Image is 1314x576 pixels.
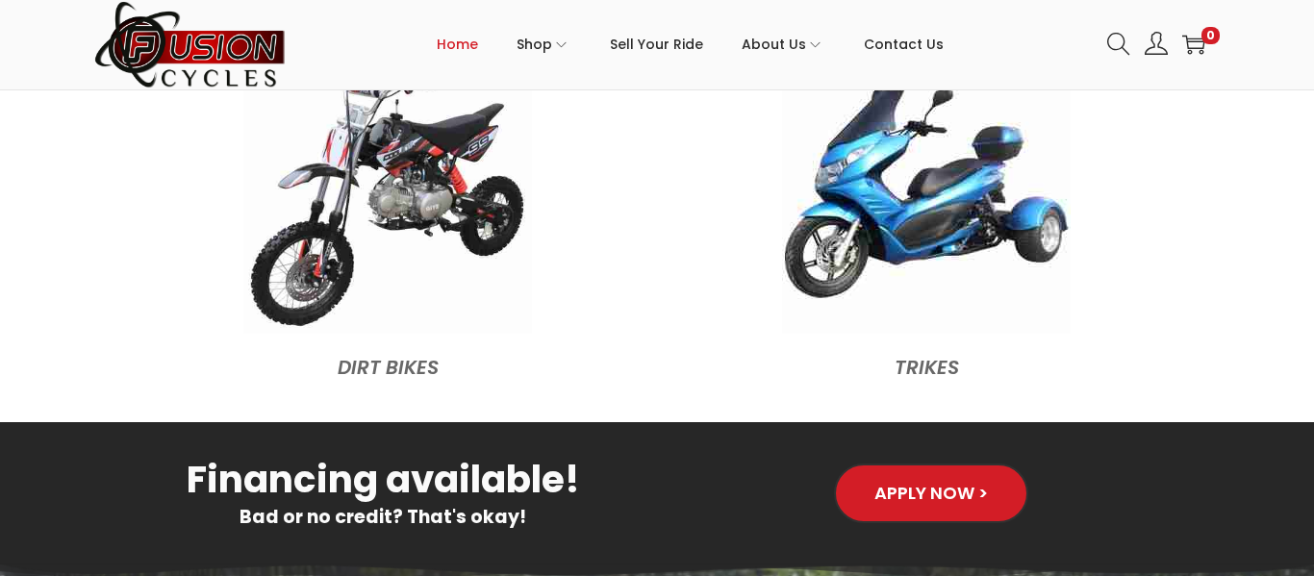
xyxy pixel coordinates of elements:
[118,508,647,526] h4: Bad or no credit? That's okay!
[834,463,1028,523] a: Apply Now >
[874,485,988,502] span: Apply Now >
[742,20,806,68] span: About Us
[287,1,1093,88] nav: Primary navigation
[128,342,647,384] figcaption: Dirt Bikes
[517,20,552,68] span: Shop
[118,461,647,498] h3: Financing available!
[864,1,944,88] a: Contact Us
[742,1,825,88] a: About Us
[610,1,703,88] a: Sell Your Ride
[610,20,703,68] span: Sell Your Ride
[1182,33,1205,56] a: 0
[667,342,1186,384] figcaption: Trikes
[864,20,944,68] span: Contact Us
[437,1,478,88] a: Home
[437,20,478,68] span: Home
[517,1,571,88] a: Shop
